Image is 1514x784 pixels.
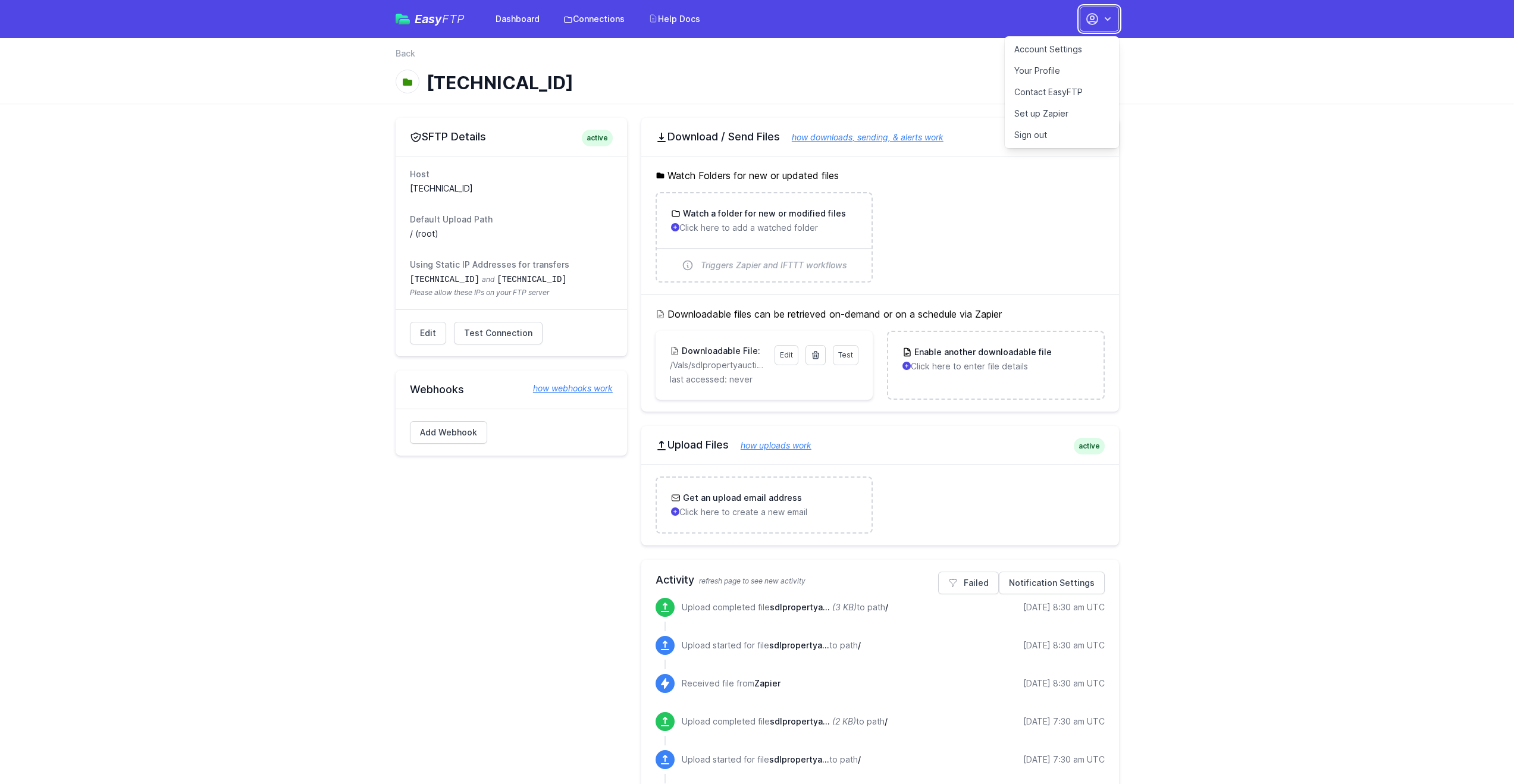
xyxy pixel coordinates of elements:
a: Failed [938,572,999,594]
span: sdlpropertyauctions.vfb-pro-export.upstix.2025-09-09-0730.csv [770,716,830,726]
span: / [858,754,861,764]
h2: Activity [656,572,1105,588]
a: how uploads work [729,440,811,450]
dt: Default Upload Path [410,214,613,225]
span: / [885,602,888,612]
h2: Upload Files [656,438,1105,452]
a: Account Settings [1005,39,1119,60]
p: Click here to enter file details [902,360,1089,372]
span: active [1074,438,1105,454]
span: sdlpropertyauctions.vfb-pro-export.upstix.2025-09-09-0730.csv [769,754,829,764]
a: EasyFTP [396,13,465,25]
p: last accessed: never [670,374,858,385]
a: Notification Settings [999,572,1105,594]
a: Edit [775,345,798,365]
p: Click here to add a watched folder [671,222,857,234]
a: how webhooks work [521,382,613,394]
a: Connections [556,8,632,30]
img: easyftp_logo.png [396,14,410,24]
div: [DATE] 8:30 am UTC [1023,601,1105,613]
h5: Watch Folders for new or updated files [656,168,1105,183]
span: / [885,716,888,726]
span: Easy [415,13,465,25]
span: sdlpropertyauctions.vfb-pro-export.upstix.2025-09-09-0830.csv [770,602,830,612]
h3: Watch a folder for new or modified files [681,208,846,219]
div: [DATE] 8:30 am UTC [1023,678,1105,689]
h2: Webhooks [410,382,613,397]
i: (3 KB) [832,602,857,612]
a: Help Docs [641,8,707,30]
a: how downloads, sending, & alerts work [780,132,943,142]
h3: Downloadable File: [679,345,760,357]
a: Add Webhook [410,421,487,444]
span: sdlpropertyauctions.vfb-pro-export.upstix.2025-09-09-0830.csv [769,640,829,650]
span: Triggers Zapier and IFTTT workflows [701,259,847,271]
iframe: Drift Widget Chat Controller [1455,725,1500,770]
h5: Downloadable files can be retrieved on-demand or on a schedule via Zapier [656,307,1105,321]
dd: / (root) [410,228,613,240]
h3: Enable another downloadable file [912,346,1052,358]
div: [DATE] 8:30 am UTC [1023,639,1105,651]
a: Set up Zapier [1005,103,1119,124]
a: Your Profile [1005,60,1119,81]
p: Received file from [682,678,780,689]
a: Back [396,48,415,59]
a: Sign out [1005,124,1119,146]
div: [DATE] 7:30 am UTC [1023,754,1105,766]
a: Dashboard [488,8,547,30]
p: Upload completed file to path [682,716,888,727]
p: Upload started for file to path [682,639,861,651]
a: Get an upload email address Click here to create a new email [657,478,872,532]
span: Test Connection [464,327,532,339]
h1: [TECHNICAL_ID] [427,72,1034,93]
span: Please allow these IPs on your FTP server [410,288,613,297]
dt: Using Static IP Addresses for transfers [410,259,613,271]
code: [TECHNICAL_ID] [410,275,480,284]
a: Test [833,345,858,365]
p: /Vals/sdlpropertyauctions.upstix2024-27-11-0238.csv [670,359,767,371]
a: Contact EasyFTP [1005,81,1119,103]
dt: Host [410,168,613,180]
code: [TECHNICAL_ID] [497,275,567,284]
dd: [TECHNICAL_ID] [410,183,613,195]
div: [DATE] 7:30 am UTC [1023,716,1105,727]
a: Edit [410,322,446,344]
a: Test Connection [454,322,543,344]
nav: Breadcrumb [396,48,1119,67]
i: (2 KB) [832,716,856,726]
span: Test [838,350,853,359]
span: / [858,640,861,650]
span: FTP [442,12,465,26]
h2: SFTP Details [410,130,613,144]
span: active [582,130,613,146]
h2: Download / Send Files [656,130,1105,144]
a: Enable another downloadable file Click here to enter file details [888,332,1103,387]
p: Click here to create a new email [671,506,857,518]
p: Upload completed file to path [682,601,888,613]
a: Watch a folder for new or modified files Click here to add a watched folder Triggers Zapier and I... [657,193,872,281]
span: and [482,275,494,284]
h3: Get an upload email address [681,492,802,504]
span: Zapier [754,678,780,688]
span: refresh page to see new activity [699,576,805,585]
p: Upload started for file to path [682,754,861,766]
